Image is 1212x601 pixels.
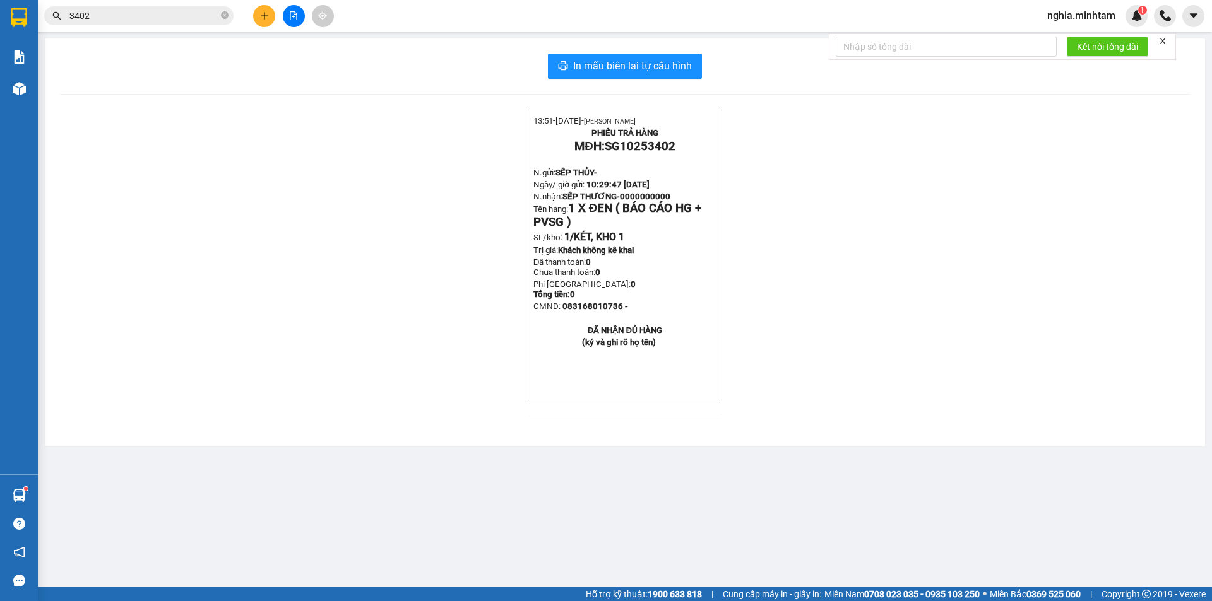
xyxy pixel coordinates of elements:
span: Cung cấp máy in - giấy in: [723,587,821,601]
span: 0 [570,289,575,299]
span: Hỗ trợ kỹ thuật: [586,587,702,601]
span: 083168010736 - [562,301,628,311]
strong: 1900 633 818 [648,589,702,599]
img: solution-icon [13,50,26,64]
span: close-circle [221,10,229,22]
img: phone-icon [1160,10,1171,21]
span: [DATE]- [555,116,636,125]
img: icon-new-feature [1131,10,1143,21]
span: copyright [1142,590,1151,598]
span: Khách không kê khai [558,245,634,255]
span: SẾP THỦY- [555,168,597,177]
span: 0 [595,267,600,277]
span: 10:29:47 [DATE] [586,180,650,189]
span: 13:51- [533,116,636,125]
span: Ngày/ giờ gửi: [533,180,585,189]
span: SG10253402 [605,139,675,153]
sup: 1 [1138,6,1147,15]
strong: MĐH: [574,139,675,153]
span: notification [13,546,25,558]
span: nghia.minhtam [1037,8,1126,23]
span: 0 [586,257,591,267]
span: | [1090,587,1092,601]
span: printer [558,61,568,73]
button: caret-down [1182,5,1204,27]
span: caret-down [1188,10,1199,21]
strong: PHIẾU TRẢ HÀNG [591,128,658,137]
sup: 1 [24,487,28,491]
strong: (ký và ghi rõ họ tên) [582,337,656,347]
span: 1 X ĐEN ( BÁO CÁO HG + PVSG ) [533,201,701,229]
span: Đã thanh toán: [533,257,600,277]
span: Trị giá: [533,245,558,255]
button: file-add [283,5,305,27]
img: warehouse-icon [13,489,26,502]
span: KÉT, KHO 1 [574,231,624,243]
strong: ĐÃ NHẬN ĐỦ HÀNG [588,325,662,335]
span: SL/kho: [533,233,562,242]
span: question-circle [13,518,25,530]
span: N.gửi: [533,168,597,177]
span: 0000000000 [620,192,670,201]
span: Kết nối tổng đài [1077,40,1138,54]
span: file-add [289,11,298,20]
span: [PERSON_NAME] [584,117,636,125]
span: 1/ [564,231,624,243]
span: | [711,587,713,601]
strong: 0369 525 060 [1026,589,1081,599]
span: CMND: [533,301,561,311]
span: 1 [1140,6,1144,15]
span: SẾP THƯƠNG- [562,192,620,201]
span: Tên hàng: [533,204,701,228]
button: plus [253,5,275,27]
img: warehouse-icon [13,82,26,95]
span: N.nhận: [533,192,670,201]
span: Miền Nam [824,587,980,601]
span: message [13,575,25,586]
span: plus [260,11,269,20]
img: logo-vxr [11,8,27,27]
button: aim [312,5,334,27]
span: Tổng tiền: [533,289,575,299]
span: Chưa thanh toán: [533,267,600,277]
button: Kết nối tổng đài [1067,37,1148,57]
input: Tìm tên, số ĐT hoặc mã đơn [69,9,218,23]
span: aim [318,11,327,20]
span: Miền Bắc [990,587,1081,601]
span: Phí [GEOGRAPHIC_DATA]: [533,279,636,299]
input: Nhập số tổng đài [836,37,1057,57]
span: close-circle [221,11,229,19]
span: ⚪️ [983,592,987,597]
span: close [1158,37,1167,45]
span: search [52,11,61,20]
button: printerIn mẫu biên lai tự cấu hình [548,54,702,79]
span: In mẫu biên lai tự cấu hình [573,58,692,74]
strong: 0708 023 035 - 0935 103 250 [864,589,980,599]
strong: 0 [533,279,636,299]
